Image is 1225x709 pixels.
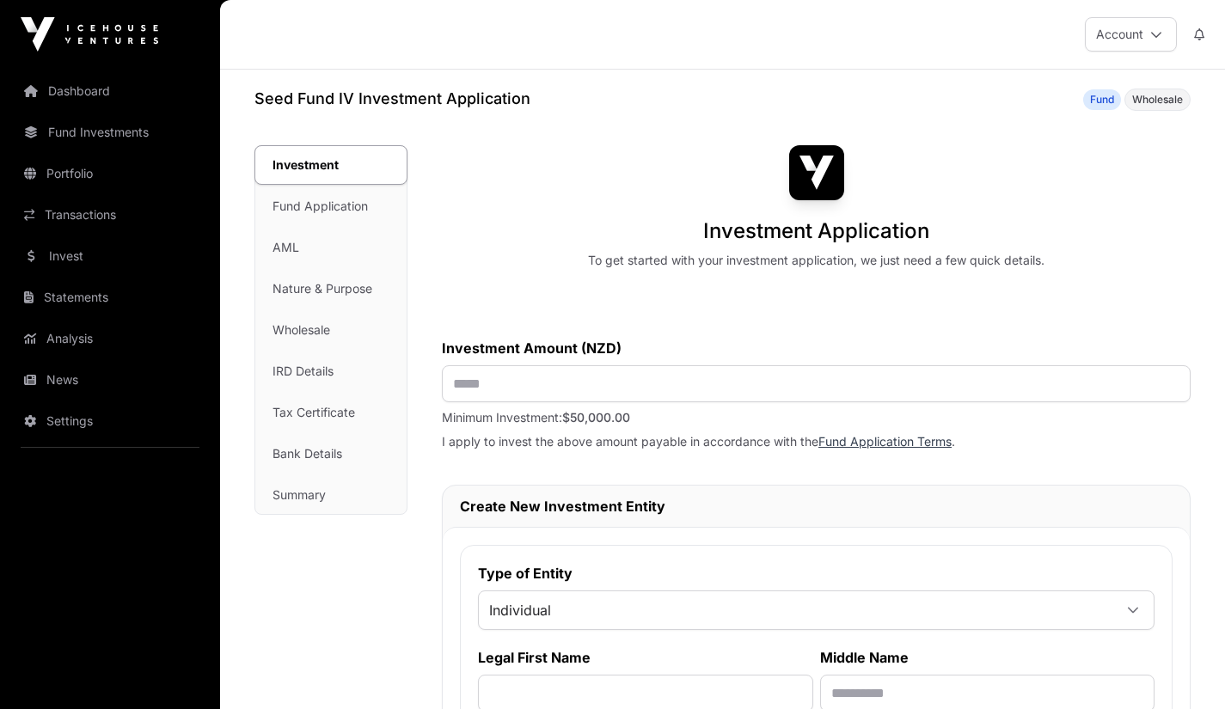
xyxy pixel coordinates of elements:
[562,410,630,425] span: $50,000.00
[442,409,1191,426] p: Minimum Investment:
[14,320,206,358] a: Analysis
[1090,93,1114,107] span: Fund
[14,361,206,399] a: News
[789,145,844,200] img: Seed Fund IV
[14,402,206,440] a: Settings
[14,237,206,275] a: Invest
[442,433,1191,450] p: I apply to invest the above amount payable in accordance with the .
[21,17,158,52] img: Icehouse Ventures Logo
[254,87,530,111] h1: Seed Fund IV Investment Application
[14,278,206,316] a: Statements
[460,496,1173,516] h2: Create New Investment Entity
[820,647,1155,668] label: Middle Name
[1085,17,1177,52] button: Account
[14,155,206,193] a: Portfolio
[14,72,206,110] a: Dashboard
[1132,93,1183,107] span: Wholesale
[442,338,1191,358] label: Investment Amount (NZD)
[479,595,1112,626] span: Individual
[14,196,206,234] a: Transactions
[478,563,1155,584] label: Type of Entity
[478,647,813,668] label: Legal First Name
[703,217,929,245] h1: Investment Application
[14,113,206,151] a: Fund Investments
[818,434,952,449] a: Fund Application Terms
[1139,626,1225,709] iframe: Chat Widget
[588,252,1044,269] div: To get started with your investment application, we just need a few quick details.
